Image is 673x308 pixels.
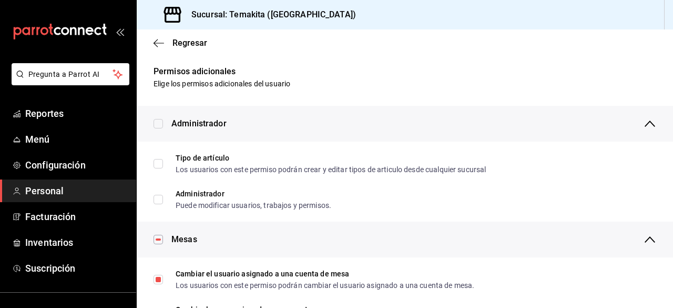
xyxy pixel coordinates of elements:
[28,69,113,80] span: Pregunta a Parrot AI
[176,154,486,162] div: Tipo de artículo
[176,166,486,173] div: Los usuarios con este permiso podrán crear y editar tipos de articulo desde cualquier sucursal
[25,210,128,224] span: Facturación
[7,76,129,87] a: Pregunta a Parrot AI
[25,184,128,198] span: Personal
[25,235,128,250] span: Inventarios
[25,106,128,121] span: Reportes
[176,190,331,197] div: Administrador
[116,27,124,36] button: open_drawer_menu
[172,38,207,48] span: Regresar
[176,202,331,209] div: Puede modificar usuarios, trabajos y permisos.
[154,38,207,48] button: Regresar
[176,282,474,289] div: Los usuarios con este permiso podrán cambiar el usuario asignado a una cuenta de mesa.
[137,65,673,78] h6: Permisos adicionales
[12,63,129,85] button: Pregunta a Parrot AI
[25,132,128,146] span: Menú
[171,117,227,130] span: Administrador
[25,158,128,172] span: Configuración
[176,270,474,277] div: Cambiar el usuario asignado a una cuenta de mesa
[25,261,128,275] span: Suscripción
[137,78,673,89] p: Elige los permisos adicionales del usuario
[183,8,356,21] h3: Sucursal: Temakita ([GEOGRAPHIC_DATA])
[171,233,197,246] span: Mesas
